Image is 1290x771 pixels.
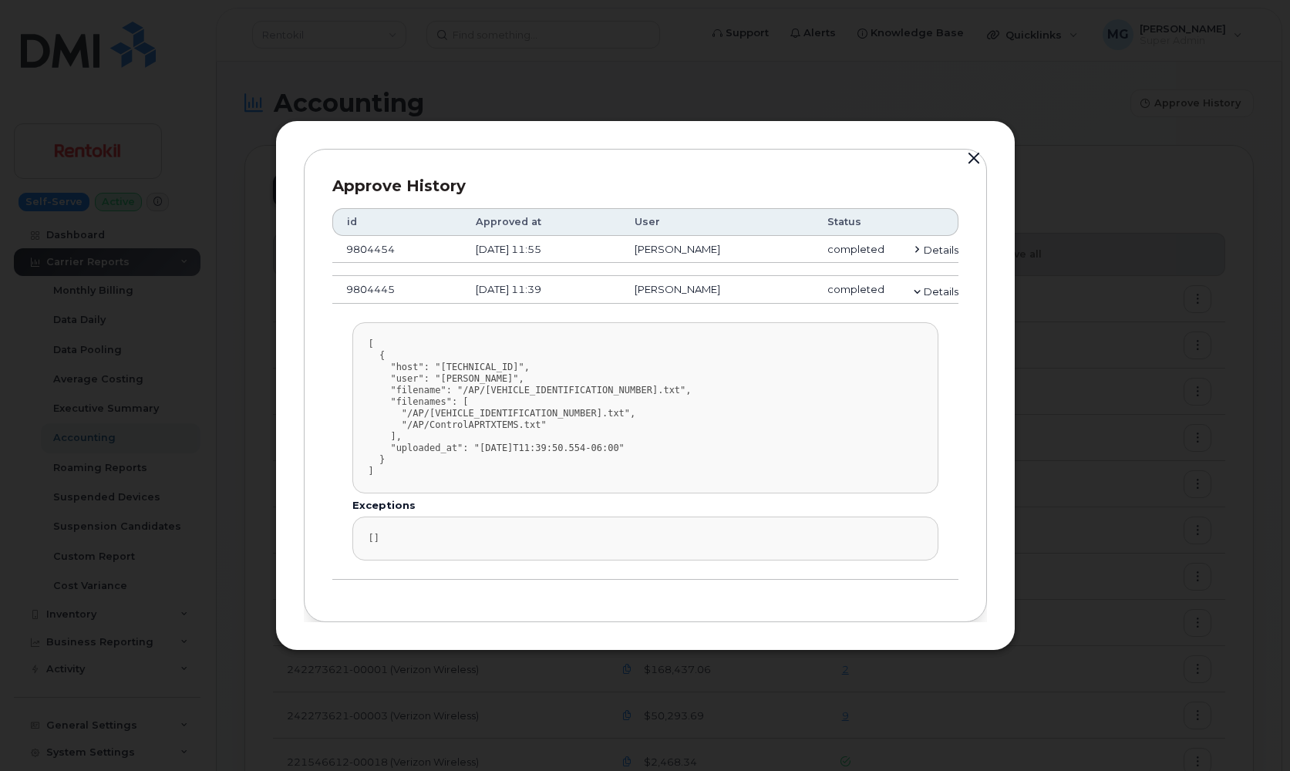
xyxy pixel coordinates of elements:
iframe: Messenger Launcher [1223,704,1278,759]
td: [DATE] 11:55 [462,236,621,264]
td: [PERSON_NAME] [621,236,813,264]
td: 9804454 [332,236,463,264]
pre: [ { "host": "[TECHNICAL_ID]", "user": "[PERSON_NAME]", "filename": "/AP/[VEHICLE_IDENTIFICATION_N... [352,322,938,493]
td: [PERSON_NAME] [621,276,813,304]
td: completed [813,276,958,304]
th: Approved at [462,208,621,236]
span: Details [924,284,958,299]
pre: [] [352,517,938,561]
td: 9804445 [332,276,463,304]
summary: Details [911,284,958,299]
td: [DATE] 11:39 [462,276,621,304]
span: Details [924,243,958,258]
th: id [332,208,463,236]
td: completed [813,236,958,264]
h3: Approve History [332,177,958,194]
h4: Exceptions [352,500,938,510]
th: User [621,208,813,236]
summary: Details [911,243,958,258]
th: Status [813,208,958,236]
